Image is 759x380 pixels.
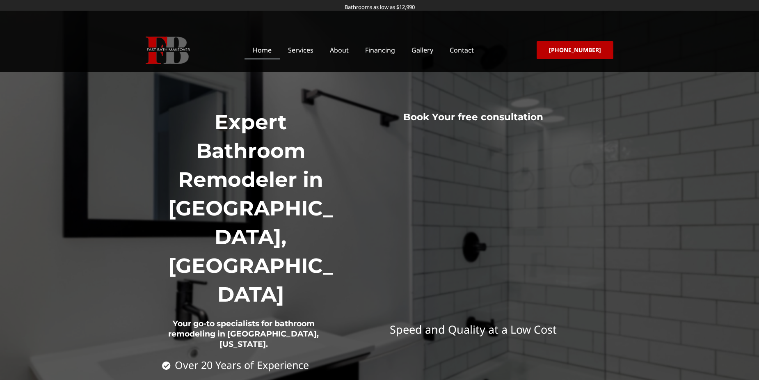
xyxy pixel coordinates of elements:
a: About [322,41,357,60]
span: Speed and Quality at a Low Cost [390,322,557,337]
span: [PHONE_NUMBER] [549,47,601,53]
h2: Your go-to specialists for bathroom remodeling in [GEOGRAPHIC_DATA], [US_STATE]. [162,309,325,360]
a: Services [280,41,322,60]
img: Fast Bath Makeover icon [146,37,190,64]
a: Home [245,41,280,60]
h1: Expert Bathroom Remodeler in [GEOGRAPHIC_DATA], [GEOGRAPHIC_DATA] [162,108,339,309]
a: [PHONE_NUMBER] [537,41,613,59]
h3: Book Your free consultation [350,111,597,124]
a: Contact [441,41,482,60]
a: Gallery [403,41,441,60]
a: Financing [357,41,403,60]
span: Over 20 Years of Experience [173,359,309,371]
iframe: Website Form [338,115,608,372]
